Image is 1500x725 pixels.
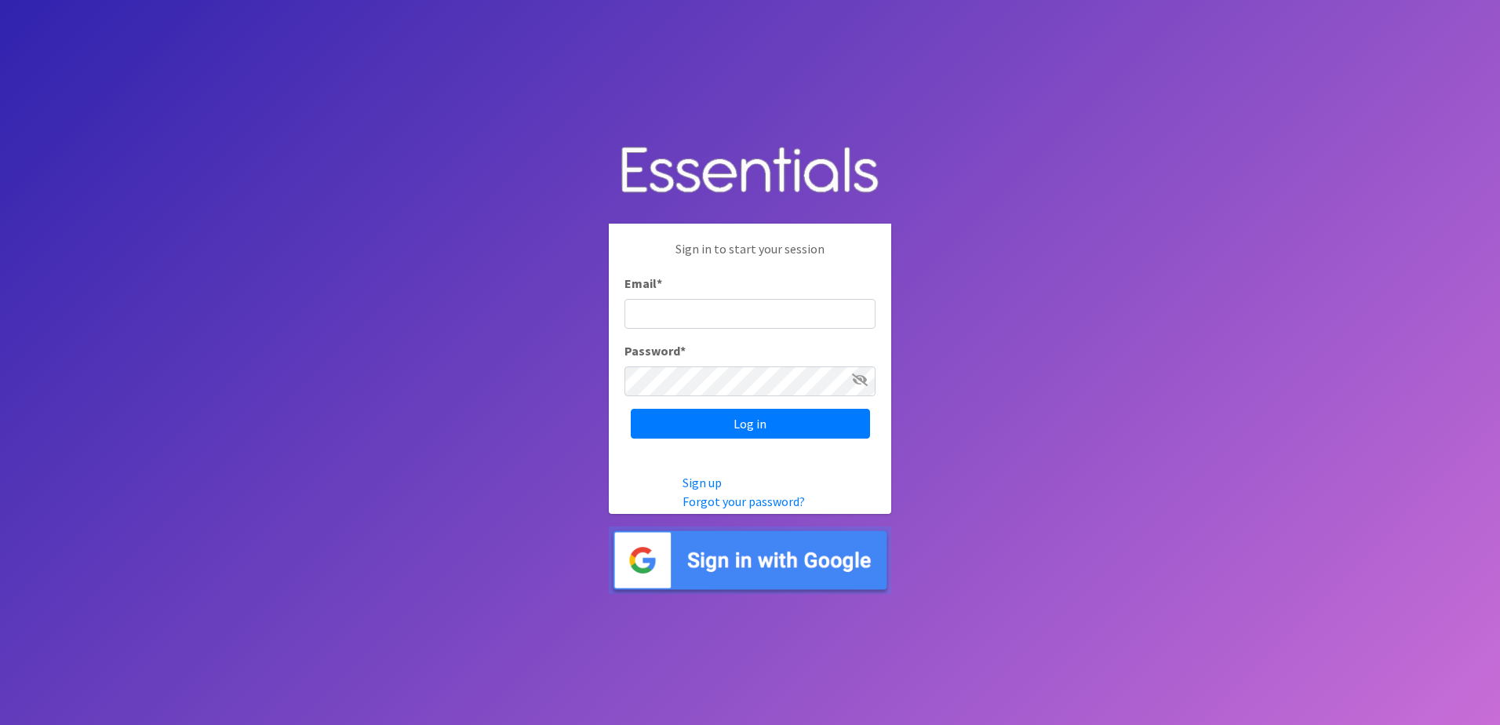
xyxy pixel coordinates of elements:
[624,274,662,293] label: Email
[683,475,722,490] a: Sign up
[631,409,870,439] input: Log in
[624,341,686,360] label: Password
[657,275,662,291] abbr: required
[609,131,891,212] img: Human Essentials
[683,494,805,509] a: Forgot your password?
[609,526,891,595] img: Sign in with Google
[680,343,686,359] abbr: required
[624,239,876,274] p: Sign in to start your session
